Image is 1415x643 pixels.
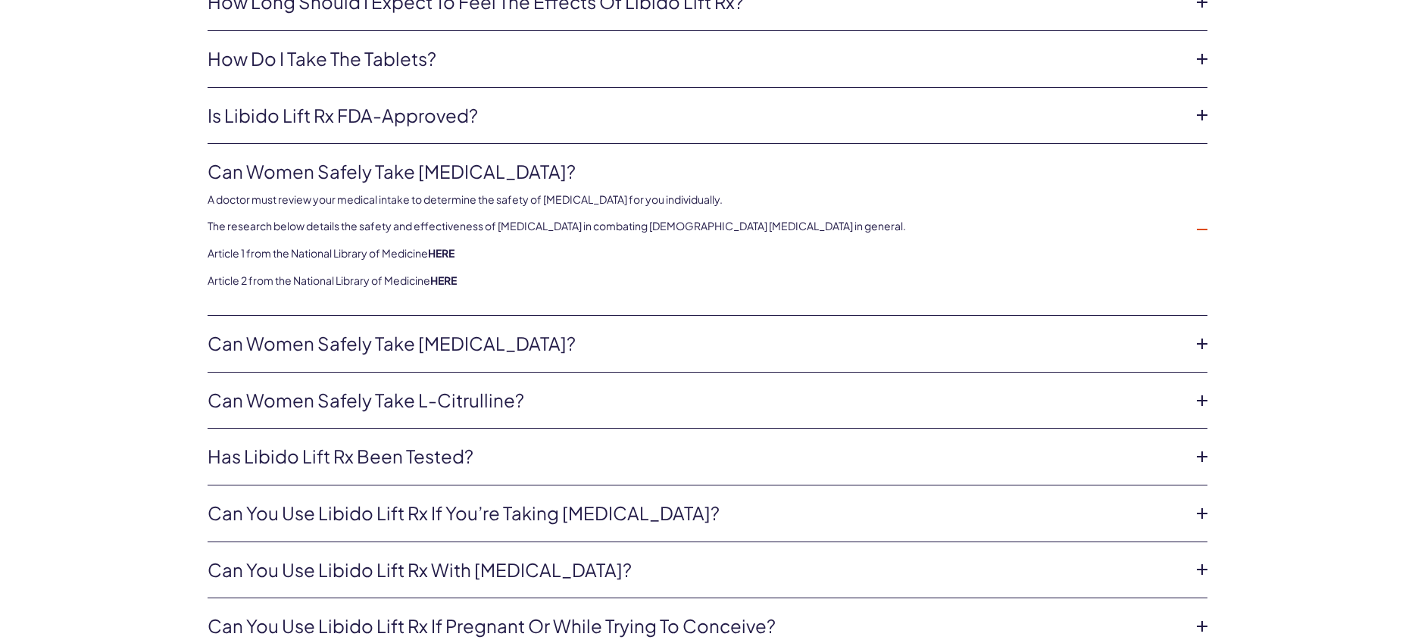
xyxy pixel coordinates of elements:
a: HERE [428,246,454,260]
a: Can women safely take [MEDICAL_DATA]? [208,331,1183,357]
a: Can women safely take L-Citrulline? [208,388,1183,414]
a: Has Libido Lift Rx been tested? [208,444,1183,470]
a: Is Libido Lift Rx FDA-approved? [208,103,1183,129]
a: How do I take the tablets? [208,46,1183,72]
p: The research below details the safety and effectiveness of [MEDICAL_DATA] in combating [DEMOGRAPH... [208,219,1183,234]
a: Can you use Libido Lift Rx with [MEDICAL_DATA]? [208,557,1183,583]
a: HERE [430,273,457,287]
a: Can women safely take [MEDICAL_DATA]? [208,159,1183,185]
p: A doctor must review your medical intake to determine the safety of [MEDICAL_DATA] for you indivi... [208,192,1183,208]
p: Article 2 from the National Library of Medicine [208,273,1183,289]
a: Can you use Libido Lift Rx if pregnant or while trying to conceive? [208,613,1183,639]
a: Can you use Libido Lift Rx if you’re taking [MEDICAL_DATA]? [208,501,1183,526]
p: Article 1 from the National Library of Medicine [208,246,1183,261]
